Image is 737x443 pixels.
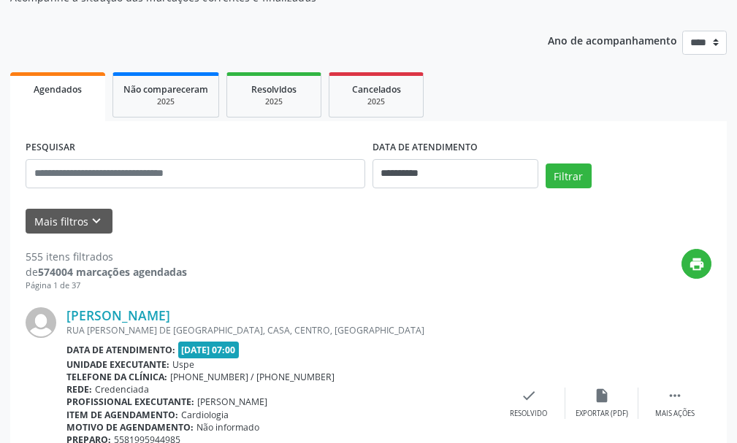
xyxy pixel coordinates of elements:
i: print [689,256,705,272]
span: Não compareceram [123,83,208,96]
b: Data de atendimento: [66,344,175,356]
span: Uspe [172,358,194,371]
a: [PERSON_NAME] [66,307,170,323]
b: Unidade executante: [66,358,169,371]
b: Telefone da clínica: [66,371,167,383]
i: check [521,388,537,404]
i:  [667,388,683,404]
img: img [26,307,56,338]
i: keyboard_arrow_down [88,213,104,229]
label: DATA DE ATENDIMENTO [373,136,478,159]
b: Rede: [66,383,92,396]
span: Cardiologia [181,409,229,421]
span: Não informado [196,421,259,434]
span: Cancelados [352,83,401,96]
span: [PHONE_NUMBER] / [PHONE_NUMBER] [170,371,335,383]
div: Resolvido [510,409,547,419]
div: 2025 [123,96,208,107]
span: Agendados [34,83,82,96]
b: Item de agendamento: [66,409,178,421]
button: Filtrar [546,163,592,188]
button: print [681,249,711,279]
span: [DATE] 07:00 [178,342,240,358]
b: Motivo de agendamento: [66,421,194,434]
div: 2025 [340,96,413,107]
div: RUA [PERSON_NAME] DE [GEOGRAPHIC_DATA], CASA, CENTRO, [GEOGRAPHIC_DATA] [66,324,492,336]
div: de [26,264,187,280]
strong: 574004 marcações agendadas [38,265,187,279]
label: PESQUISAR [26,136,75,159]
div: Página 1 de 37 [26,280,187,292]
i: insert_drive_file [594,388,610,404]
b: Profissional executante: [66,396,194,408]
span: [PERSON_NAME] [197,396,267,408]
div: Mais ações [655,409,695,419]
div: Exportar (PDF) [576,409,628,419]
button: Mais filtroskeyboard_arrow_down [26,209,112,234]
div: 2025 [237,96,310,107]
span: Resolvidos [251,83,297,96]
div: 555 itens filtrados [26,249,187,264]
p: Ano de acompanhamento [548,31,677,49]
span: Credenciada [95,383,149,396]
